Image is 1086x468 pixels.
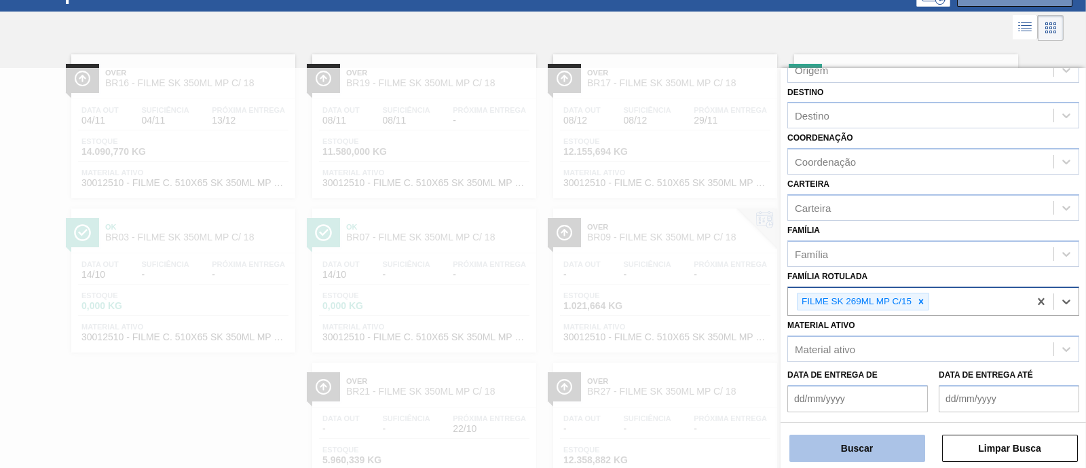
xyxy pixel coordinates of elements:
[787,370,878,380] label: Data de Entrega de
[61,44,302,198] a: ÍconeOverBR16 - FILME SK 350ML MP C/ 18Data out04/11Suficiência04/11Próxima Entrega13/12Estoque14...
[1038,15,1064,41] div: Visão em Cards
[787,179,829,189] label: Carteira
[795,202,831,213] div: Carteira
[302,44,543,198] a: ÍconeOverBR19 - FILME SK 350ML MP C/ 18Data out08/11Suficiência08/11Próxima Entrega-Estoque11.580...
[784,44,1025,198] a: ÍconeOkBR02 - FILME SK 350ML MP C/ 18Data out14/10Suficiência-Próxima Entrega-Estoque0,000 KGMate...
[795,64,828,75] div: Origem
[795,248,828,259] div: Família
[787,133,853,143] label: Coordenação
[795,156,856,168] div: Coordenação
[939,370,1033,380] label: Data de Entrega até
[787,385,928,412] input: dd/mm/yyyy
[1013,15,1038,41] div: Visão em Lista
[787,226,820,235] label: Família
[795,110,829,122] div: Destino
[795,344,855,355] div: Material ativo
[787,321,855,330] label: Material ativo
[787,272,867,281] label: Família Rotulada
[543,44,784,198] a: ÍconeOverBR17 - FILME SK 350ML MP C/ 18Data out08/12Suficiência08/12Próxima Entrega29/11Estoque12...
[939,385,1079,412] input: dd/mm/yyyy
[787,88,823,97] label: Destino
[798,293,914,310] div: FILME SK 269ML MP C/15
